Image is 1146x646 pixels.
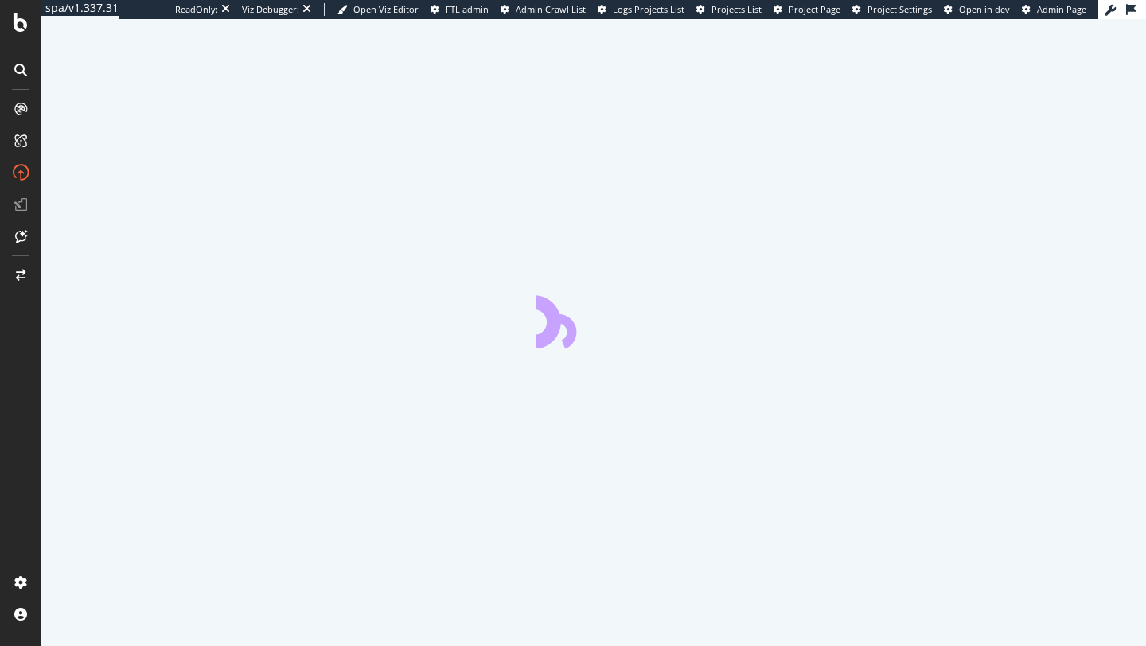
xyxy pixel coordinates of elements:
a: Admin Page [1022,3,1086,16]
div: animation [536,291,651,348]
span: Project Settings [867,3,932,15]
a: Admin Crawl List [501,3,586,16]
a: Project Page [774,3,840,16]
a: FTL admin [431,3,489,16]
a: Project Settings [852,3,932,16]
span: Open in dev [959,3,1010,15]
span: Project Page [789,3,840,15]
span: Open Viz Editor [353,3,419,15]
a: Open in dev [944,3,1010,16]
span: Admin Page [1037,3,1086,15]
a: Logs Projects List [598,3,684,16]
div: ReadOnly: [175,3,218,16]
a: Open Viz Editor [337,3,419,16]
span: Logs Projects List [613,3,684,15]
span: Projects List [711,3,762,15]
span: FTL admin [446,3,489,15]
span: Admin Crawl List [516,3,586,15]
div: Viz Debugger: [242,3,299,16]
a: Projects List [696,3,762,16]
